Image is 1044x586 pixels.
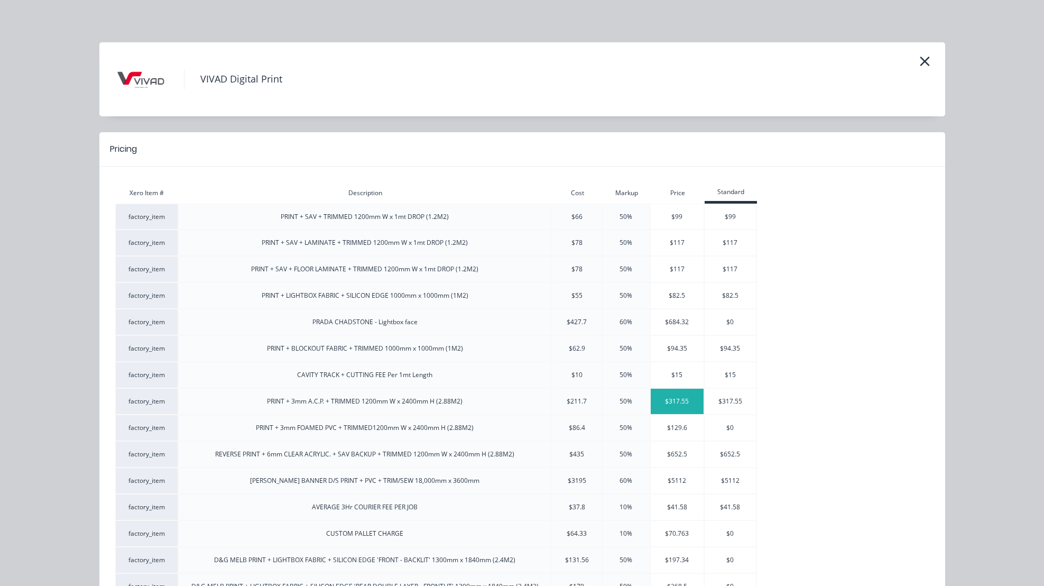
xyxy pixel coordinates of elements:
[179,370,551,380] div: CAVITY TRACK + CUTTING FEE Per 1mt Length
[116,212,178,222] div: factory_item
[705,476,756,486] div: $5112
[705,450,756,459] div: $652.5
[705,238,756,248] div: $117
[651,212,704,222] div: $99
[603,397,650,406] div: 50%
[552,397,602,406] div: $211.7
[705,212,756,222] div: $99
[552,450,602,459] div: $435
[705,264,756,274] div: $117
[552,476,602,486] div: $3195
[651,370,704,380] div: $15
[552,529,602,538] div: $64.33
[552,423,602,433] div: $86.4
[603,450,650,459] div: 50%
[552,264,602,274] div: $78
[705,187,757,197] div: Standard
[116,450,178,459] div: factory_item
[603,188,651,198] div: Markup
[651,317,704,327] div: $684.32
[651,397,704,406] div: $317.55
[552,555,602,565] div: $131.56
[179,450,551,459] div: REVERSE PRINT + 6mm CLEAR ACRYLIC. + SAV BACKUP + TRIMMED 1200mm W x 2400mm H (2.88M2)
[116,502,178,512] div: factory_item
[603,476,650,486] div: 60%
[179,238,551,248] div: PRINT + SAV + LAMINATE + TRIMMED 1200mm W x 1mt DROP (1.2M2)
[603,238,650,248] div: 50%
[651,238,704,248] div: $117
[603,291,650,300] div: 50%
[116,370,178,380] div: factory_item
[116,397,178,406] div: factory_item
[603,370,650,380] div: 50%
[552,344,602,353] div: $62.9
[603,264,650,274] div: 50%
[651,344,704,353] div: $94.35
[179,555,551,565] div: D&G MELB PRINT + LIGHTBOX FABRIC + SILICON EDGE 'FRONT - BACKLIT' 1300mm x 1840mm (2.4M2)
[116,529,178,538] div: factory_item
[552,370,602,380] div: $10
[552,212,602,222] div: $66
[179,397,551,406] div: PRINT + 3mm A.C.P. + TRIMMED 1200mm W x 2400mm H (2.88M2)
[651,529,704,538] div: $70.763
[651,264,704,274] div: $117
[116,317,178,327] div: factory_item
[651,423,704,433] div: $129.6
[705,555,756,565] div: $0
[552,188,603,198] div: Cost
[116,264,178,274] div: factory_item
[651,502,704,512] div: $41.58
[603,317,650,327] div: 60%
[116,291,178,300] div: factory_item
[179,317,551,327] div: PRADA CHADSTONE - Lightbox face
[116,238,178,248] div: factory_item
[552,502,602,512] div: $37.8
[179,344,551,353] div: PRINT + BLOCKOUT FABRIC + TRIMMED 1000mm x 1000mm (1M2)
[705,291,756,300] div: $82.5
[705,529,756,538] div: $0
[705,397,756,406] div: $317.55
[651,555,704,565] div: $197.34
[705,502,756,512] div: $41.58
[115,188,179,198] div: Xero Item #
[603,423,650,433] div: 50%
[705,370,756,380] div: $15
[115,53,168,106] img: VIVAD Digital Print
[179,423,551,433] div: PRINT + 3mm FOAMED PVC + TRIMMED1200mm W x 2400mm H (2.88M2)
[184,69,282,89] h4: VIVAD Digital Print
[179,212,551,222] div: PRINT + SAV + TRIMMED 1200mm W x 1mt DROP (1.2M2)
[651,188,705,198] div: Price
[603,502,650,512] div: 10%
[116,555,178,565] div: factory_item
[705,317,756,327] div: $0
[552,238,602,248] div: $78
[651,476,704,486] div: $5112
[116,423,178,433] div: factory_item
[110,143,137,155] div: Pricing
[603,344,650,353] div: 50%
[705,423,756,433] div: $0
[705,344,756,353] div: $94.35
[179,291,551,300] div: PRINT + LIGHTBOX FABRIC + SILICON EDGE 1000mm x 1000mm (1M2)
[179,529,551,538] div: CUSTOM PALLET CHARGE
[552,317,602,327] div: $427.7
[116,344,178,353] div: factory_item
[603,529,650,538] div: 10%
[179,502,551,512] div: AVERAGE 3Hr COURIER FEE PER JOB
[179,264,551,274] div: PRINT + SAV + FLOOR LAMINATE + TRIMMED 1200mm W x 1mt DROP (1.2M2)
[651,450,704,459] div: $652.5
[603,555,650,565] div: 50%
[651,291,704,300] div: $82.5
[552,291,602,300] div: $55
[179,476,551,486] div: [PERSON_NAME] BANNER D/S PRINT + PVC + TRIM/SEW 18,000mm x 3600mm
[179,188,552,198] div: Description
[603,212,650,222] div: 50%
[116,476,178,486] div: factory_item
